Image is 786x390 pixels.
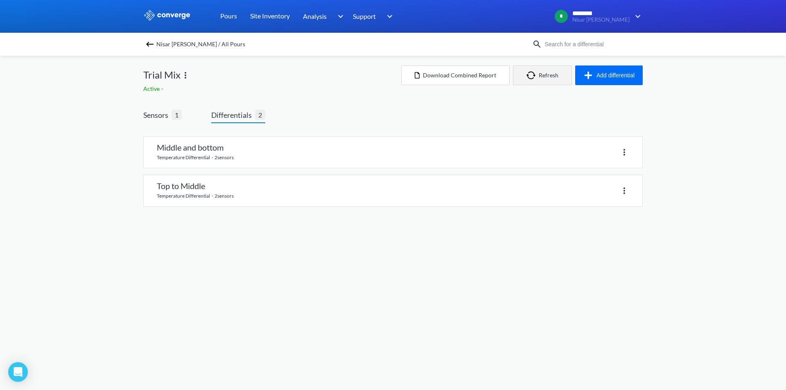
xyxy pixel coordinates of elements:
span: Support [353,11,376,21]
span: Nisar [PERSON_NAME] / All Pours [156,38,245,50]
img: downArrow.svg [332,11,346,21]
span: Sensors [143,109,172,121]
img: downArrow.svg [630,11,643,21]
img: icon-plus.svg [583,70,596,80]
img: more.svg [619,147,629,157]
span: Active [143,85,161,92]
span: 2 [255,110,265,120]
img: icon-search.svg [532,39,542,49]
span: Trial Mix [143,67,181,83]
img: logo_ewhite.svg [143,10,191,20]
input: Search for a differential [542,40,641,49]
span: Differentials [211,109,255,121]
img: more.svg [181,70,190,80]
button: Download Combined Report [401,65,510,85]
div: Open Intercom Messenger [8,362,28,382]
img: backspace.svg [145,39,155,49]
img: icon-refresh.svg [526,71,539,79]
img: downArrow.svg [382,11,395,21]
span: Analysis [303,11,327,21]
button: Add differential [575,65,643,85]
span: 1 [172,110,182,120]
span: Nisar [PERSON_NAME] [572,17,630,23]
img: icon-file.svg [415,72,420,79]
span: - [161,85,165,92]
img: more.svg [619,186,629,196]
button: Refresh [513,65,572,85]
